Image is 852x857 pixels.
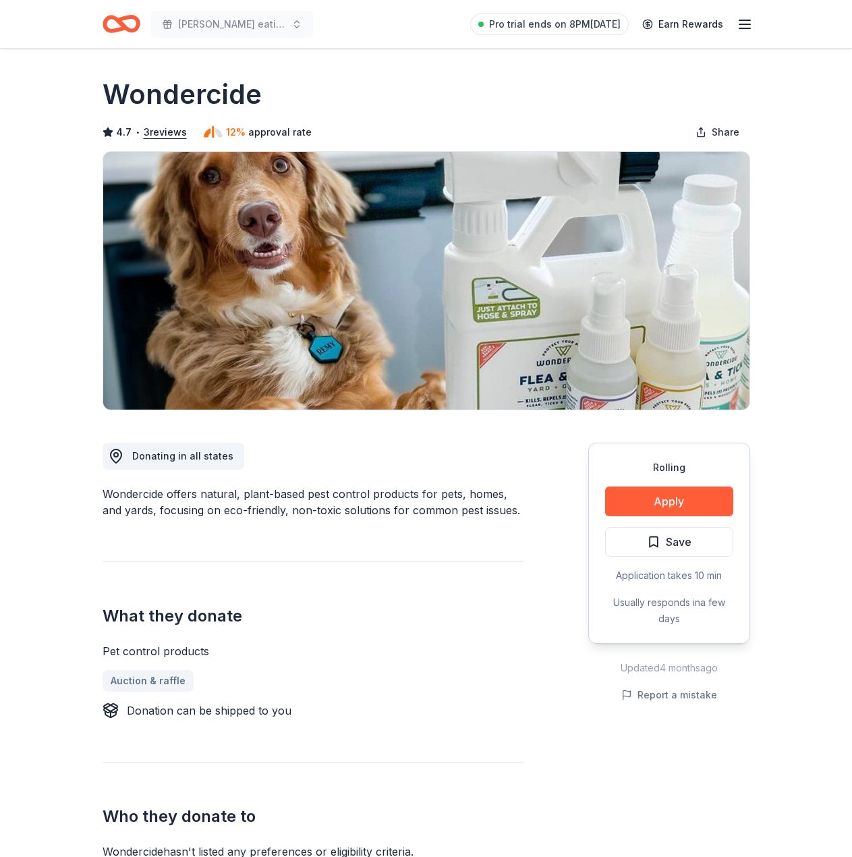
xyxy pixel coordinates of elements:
span: Share [712,124,739,140]
h1: Wondercide [103,76,262,113]
button: [PERSON_NAME] eating contest 2 [151,11,313,38]
a: Auction & raffle [103,670,194,692]
span: Pro trial ends on 8PM[DATE] [489,16,621,32]
div: Updated 4 months ago [588,660,750,676]
div: Usually responds in a few days [605,595,733,627]
span: 12% [226,124,246,140]
span: 4.7 [116,124,132,140]
span: [PERSON_NAME] eating contest 2 [178,16,286,32]
button: Report a mistake [621,687,717,703]
button: Save [605,527,733,557]
span: Save [666,533,691,551]
button: 3reviews [144,124,187,140]
span: Donating in all states [132,450,233,462]
a: Earn Rewards [634,12,731,36]
a: Pro trial ends on 8PM[DATE] [470,13,629,35]
a: Home [103,8,140,40]
h2: What they donate [103,605,523,627]
div: Rolling [605,460,733,476]
div: Wondercide offers natural, plant-based pest control products for pets, homes, and yards, focusing... [103,486,523,518]
span: • [135,127,140,138]
span: approval rate [248,124,312,140]
div: Application takes 10 min [605,568,733,584]
div: Donation can be shipped to you [127,702,291,719]
button: Apply [605,487,733,516]
h2: Who they donate to [103,806,523,827]
div: Pet control products [103,643,523,659]
button: Share [685,119,750,146]
img: Image for Wondercide [103,152,749,410]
